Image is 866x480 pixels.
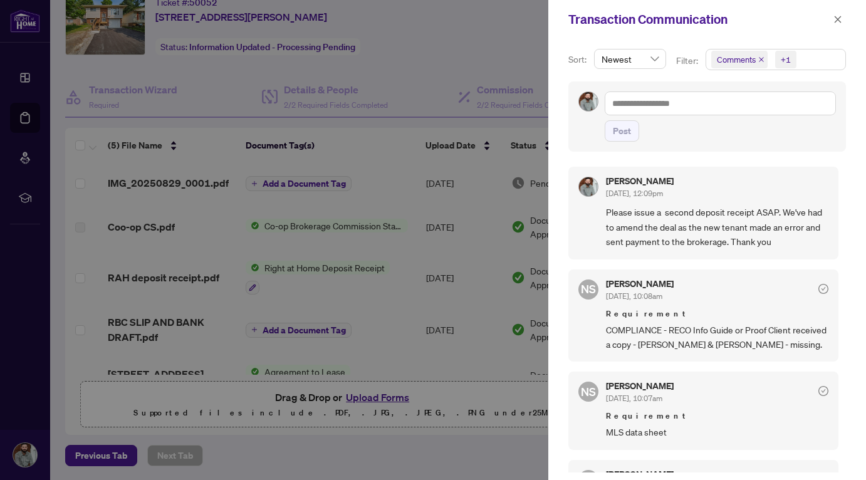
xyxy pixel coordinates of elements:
[581,280,596,298] span: NS
[606,382,674,390] h5: [PERSON_NAME]
[818,284,828,294] span: check-circle
[606,205,828,249] span: Please issue a second deposit receipt ASAP. We've had to amend the deal as the new tenant made an...
[606,425,828,439] span: MLS data sheet
[711,51,768,68] span: Comments
[781,53,791,66] div: +1
[818,386,828,396] span: check-circle
[579,92,598,111] img: Profile Icon
[605,120,639,142] button: Post
[717,53,756,66] span: Comments
[758,56,764,63] span: close
[568,53,589,66] p: Sort:
[606,279,674,288] h5: [PERSON_NAME]
[606,470,674,479] h5: [PERSON_NAME]
[606,394,662,403] span: [DATE], 10:07am
[606,308,828,320] span: Requirement
[606,323,828,352] span: COMPLIANCE - RECO Info Guide or Proof Client received a copy - [PERSON_NAME] & [PERSON_NAME] - mi...
[833,15,842,24] span: close
[606,189,663,198] span: [DATE], 12:09pm
[579,177,598,196] img: Profile Icon
[606,177,674,185] h5: [PERSON_NAME]
[676,54,700,68] p: Filter:
[606,291,662,301] span: [DATE], 10:08am
[602,50,659,68] span: Newest
[606,410,828,422] span: Requirement
[581,383,596,400] span: NS
[568,10,830,29] div: Transaction Communication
